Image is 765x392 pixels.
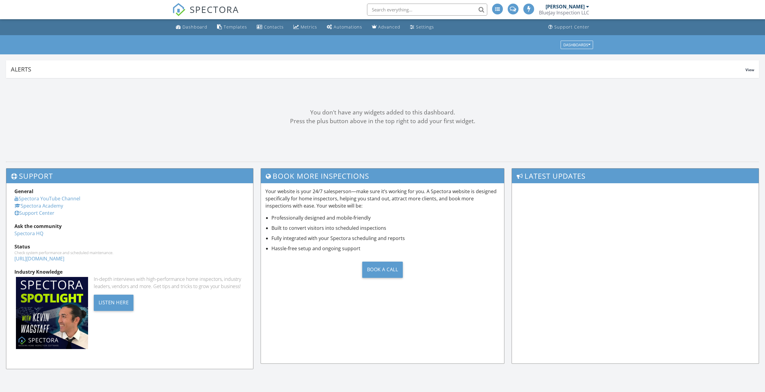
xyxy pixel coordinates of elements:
[563,43,590,47] div: Dashboards
[94,275,245,290] div: In-depth interviews with high-performance home inspectors, industry leaders, vendors and more. Ge...
[271,214,500,221] li: Professionally designed and mobile-friendly
[215,22,249,33] a: Templates
[94,295,134,311] div: Listen Here
[745,67,754,72] span: View
[14,243,245,250] div: Status
[367,4,487,16] input: Search everything...
[16,277,88,349] img: Spectoraspolightmain
[539,10,589,16] div: BlueJay Inspection LLC
[554,24,589,30] div: Support Center
[301,24,317,30] div: Metrics
[416,24,434,30] div: Settings
[14,250,245,255] div: Check system performance and scheduled maintenance.
[14,230,43,237] a: Spectora HQ
[94,299,134,305] a: Listen Here
[6,169,253,183] h3: Support
[173,22,210,33] a: Dashboard
[334,24,362,30] div: Automations
[271,224,500,232] li: Built to convert visitors into scheduled inspections
[261,169,504,183] h3: Book More Inspections
[172,3,185,16] img: The Best Home Inspection Software - Spectora
[6,108,759,117] div: You don't have any widgets added to this dashboard.
[6,117,759,126] div: Press the plus button above in the top right to add your first widget.
[11,65,745,73] div: Alerts
[408,22,436,33] a: Settings
[271,235,500,242] li: Fully integrated with your Spectora scheduling and reports
[512,169,759,183] h3: Latest Updates
[264,24,284,30] div: Contacts
[14,223,245,230] div: Ask the community
[172,8,239,21] a: SPECTORA
[378,24,400,30] div: Advanced
[254,22,286,33] a: Contacts
[14,188,33,195] strong: General
[291,22,320,33] a: Metrics
[14,210,54,216] a: Support Center
[362,262,403,278] div: Book a Call
[224,24,247,30] div: Templates
[561,41,593,49] button: Dashboards
[271,245,500,252] li: Hassle-free setup and ongoing support
[546,4,585,10] div: [PERSON_NAME]
[324,22,365,33] a: Automations (Basic)
[14,195,80,202] a: Spectora YouTube Channel
[369,22,403,33] a: Advanced
[265,188,500,209] p: Your website is your 24/7 salesperson—make sure it’s working for you. A Spectora website is desig...
[14,255,64,262] a: [URL][DOMAIN_NAME]
[14,268,245,275] div: Industry Knowledge
[265,257,500,282] a: Book a Call
[182,24,207,30] div: Dashboard
[190,3,239,16] span: SPECTORA
[546,22,592,33] a: Support Center
[14,202,63,209] a: Spectora Academy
